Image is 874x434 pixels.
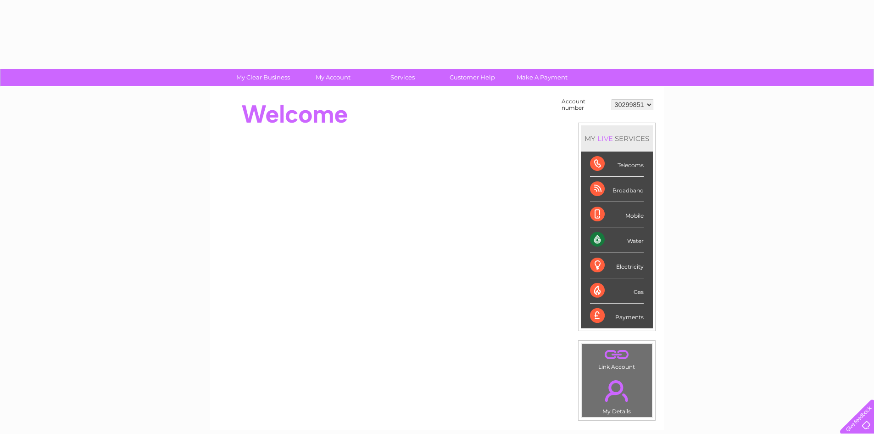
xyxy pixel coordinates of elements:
div: Water [590,227,644,253]
div: Gas [590,278,644,304]
div: Broadband [590,177,644,202]
a: My Clear Business [225,69,301,86]
a: Make A Payment [504,69,580,86]
a: . [584,346,650,362]
div: MY SERVICES [581,125,653,152]
td: Link Account [581,344,652,372]
div: Mobile [590,202,644,227]
a: Customer Help [434,69,510,86]
div: Telecoms [590,152,644,177]
td: My Details [581,372,652,417]
a: Services [365,69,440,86]
td: Account number [559,96,609,113]
a: My Account [295,69,371,86]
div: Electricity [590,253,644,278]
div: Payments [590,304,644,328]
a: . [584,375,650,407]
div: LIVE [596,134,615,143]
